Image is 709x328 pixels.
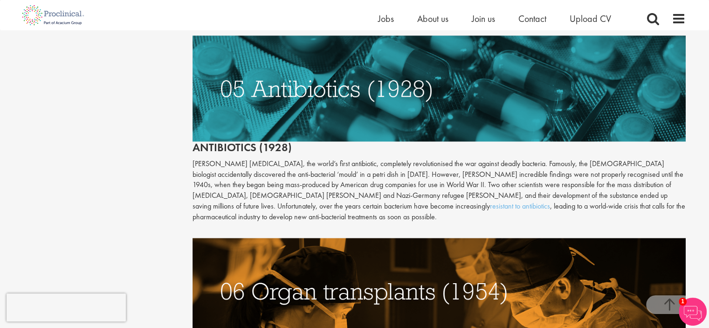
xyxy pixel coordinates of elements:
p: [PERSON_NAME] [MEDICAL_DATA], the world’s first antibiotic, completely revolutionised the war aga... [193,159,686,223]
a: Join us [472,13,495,25]
a: Contact [518,13,546,25]
a: About us [417,13,448,25]
h2: Antibiotics (1928) [193,35,686,154]
a: Upload CV [570,13,611,25]
img: antibiotics [193,35,686,141]
img: Chatbot [679,298,707,326]
iframe: reCAPTCHA [7,293,126,321]
span: 1 [679,298,687,306]
a: resistant to antibiotics [490,201,550,211]
a: Jobs [378,13,394,25]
